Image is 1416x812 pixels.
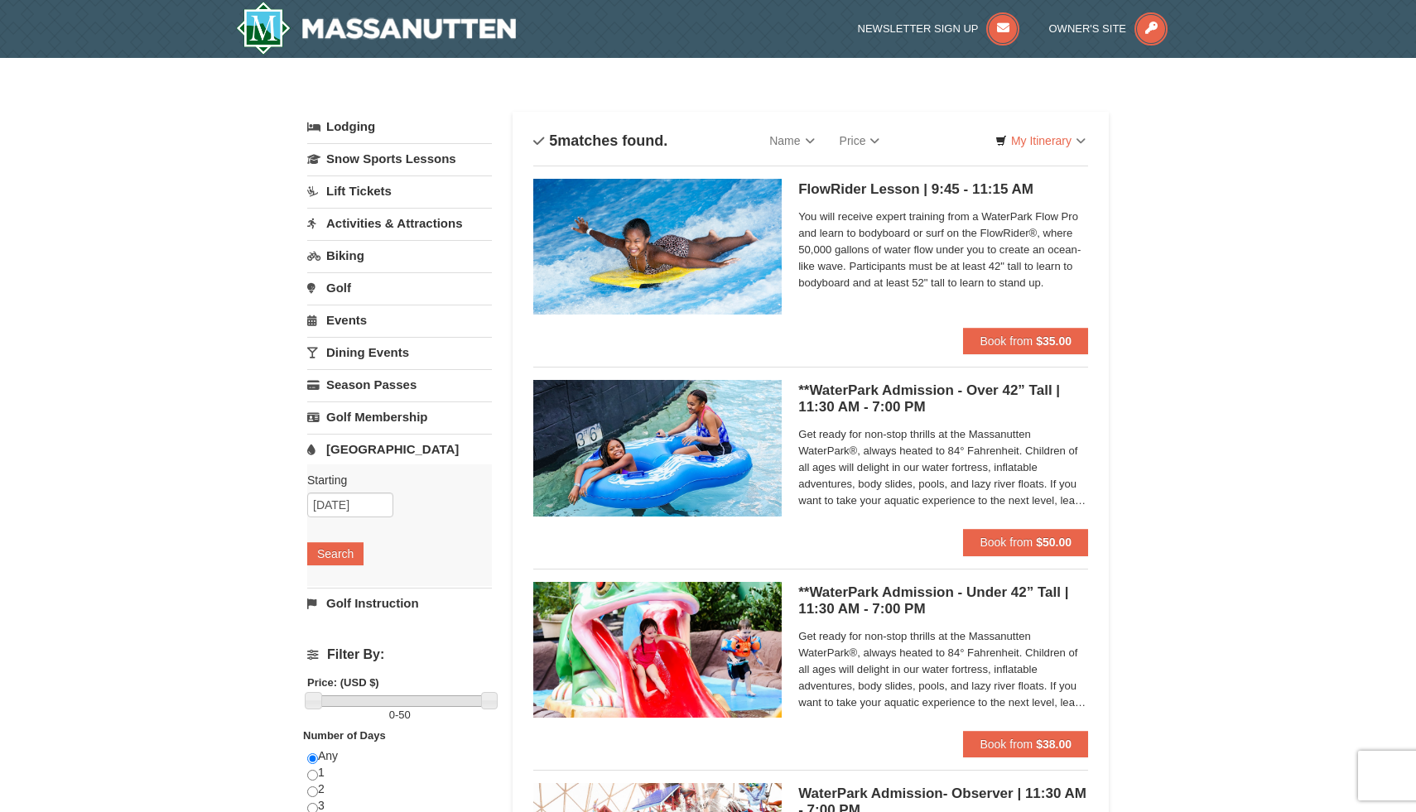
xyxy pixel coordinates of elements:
a: Price [827,124,893,157]
h5: **WaterPark Admission - Under 42” Tall | 11:30 AM - 7:00 PM [798,584,1088,617]
strong: $50.00 [1036,536,1072,549]
strong: Price: (USD $) [307,676,379,689]
img: 6619917-732-e1c471e4.jpg [533,582,782,718]
span: 50 [398,709,410,721]
a: Biking [307,240,492,271]
h5: **WaterPark Admission - Over 42” Tall | 11:30 AM - 7:00 PM [798,382,1088,416]
button: Book from $35.00 [963,328,1088,354]
span: Book from [980,738,1033,751]
span: Book from [980,334,1033,348]
button: Search [307,542,364,565]
span: Get ready for non-stop thrills at the Massanutten WaterPark®, always heated to 84° Fahrenheit. Ch... [798,628,1088,711]
a: Snow Sports Lessons [307,143,492,174]
a: Golf [307,272,492,303]
strong: $35.00 [1036,334,1072,348]
button: Book from $38.00 [963,731,1088,757]
a: Lodging [307,112,492,142]
a: Owner's Site [1049,22,1168,35]
span: Book from [980,536,1033,549]
label: - [307,707,492,723]
a: [GEOGRAPHIC_DATA] [307,434,492,464]
a: My Itinerary [985,128,1096,153]
button: Book from $50.00 [963,529,1088,555]
label: Starting [307,472,479,488]
a: Golf Instruction [307,588,492,618]
span: Get ready for non-stop thrills at the Massanutten WaterPark®, always heated to 84° Fahrenheit. Ch... [798,426,1088,509]
h4: Filter By: [307,647,492,662]
span: 5 [549,132,557,149]
span: Newsletter Sign Up [858,22,979,35]
span: 0 [389,709,395,721]
a: Golf Membership [307,401,492,432]
a: Activities & Attractions [307,208,492,238]
span: You will receive expert training from a WaterPark Flow Pro and learn to bodyboard or surf on the ... [798,209,1088,291]
strong: Number of Days [303,729,386,742]
a: Dining Events [307,337,492,368]
strong: $38.00 [1036,738,1072,751]
h5: FlowRider Lesson | 9:45 - 11:15 AM [798,181,1088,198]
span: Owner's Site [1049,22,1127,35]
img: 6619917-216-363963c7.jpg [533,179,782,315]
a: Massanutten Resort [236,2,516,55]
a: Lift Tickets [307,175,492,206]
a: Name [757,124,826,157]
a: Season Passes [307,369,492,400]
h4: matches found. [533,132,667,149]
img: 6619917-720-80b70c28.jpg [533,380,782,516]
a: Newsletter Sign Up [858,22,1020,35]
a: Events [307,305,492,335]
img: Massanutten Resort Logo [236,2,516,55]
